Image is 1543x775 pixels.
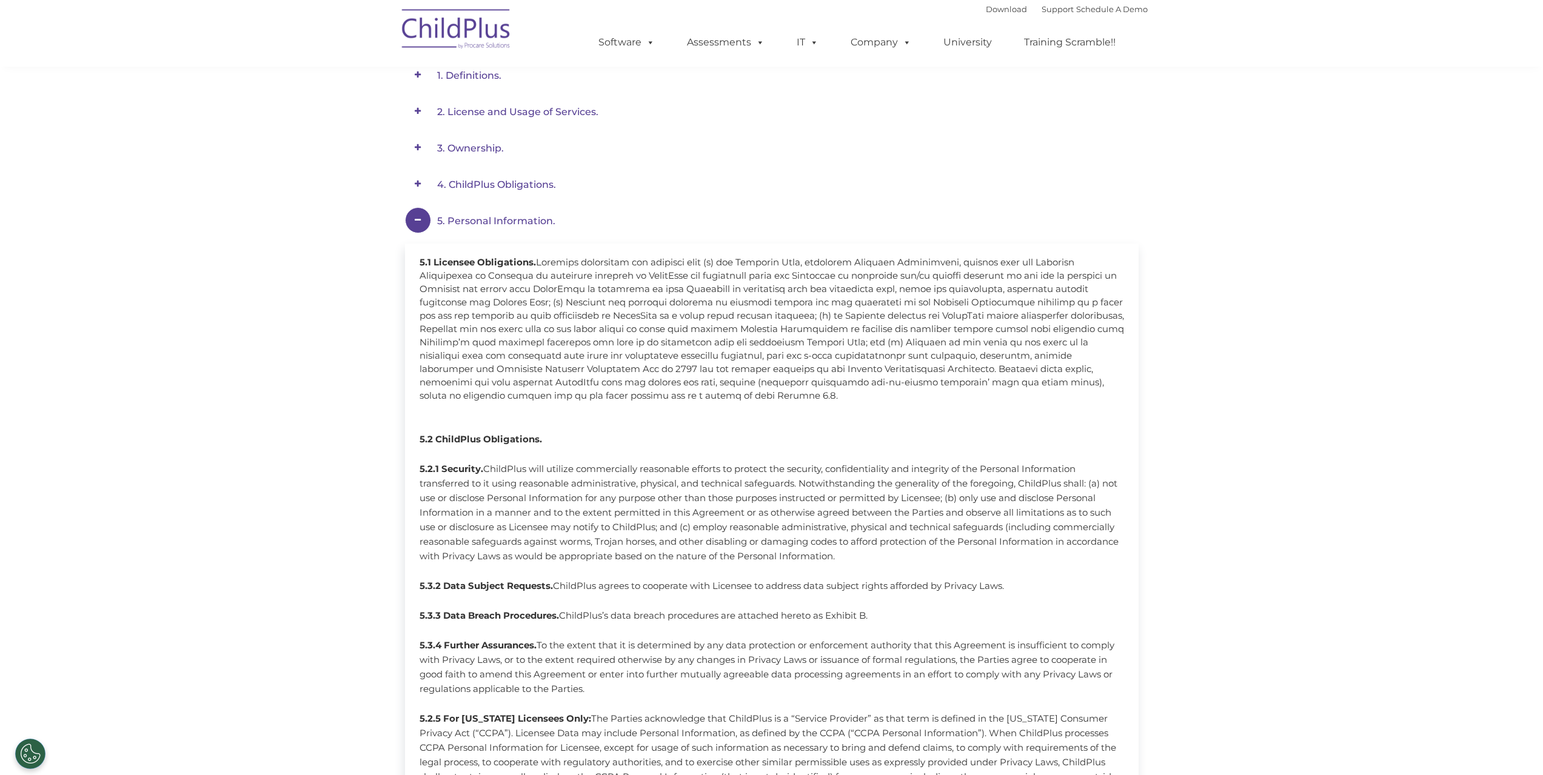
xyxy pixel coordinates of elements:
span: 5. Personal Information. [437,215,555,227]
p: To the extent that it is determined by any data protection or enforcement authority that this Agr... [420,638,1124,696]
span: 1. Definitions. [437,70,501,81]
span: 4. ChildPlus Obligations. [437,179,556,190]
p: ChildPlus will utilize commercially reasonable efforts to protect the security, confidentiality a... [420,462,1124,564]
button: Cookies Settings [15,739,45,769]
b: 5.3.3 Data Breach Procedures. [420,610,559,621]
b: 5.2 ChildPlus Obligations. [420,433,542,445]
a: Support [1042,4,1074,14]
a: Company [838,30,923,55]
span: 2. License and Usage of Services. [437,106,598,118]
b: 5.2.1 Security. [420,463,483,474]
a: IT [785,30,831,55]
a: Assessments [675,30,777,55]
a: University [931,30,1004,55]
a: Download [986,4,1027,14]
a: Software [586,30,667,55]
p: ChildPlus’s data breach procedures are attached hereto as Exhibit B. [420,608,1124,623]
span: 3. Ownership. [437,142,504,154]
p: ChildPlus agrees to cooperate with Licensee to address data subject rights afforded by Privacy Laws. [420,579,1124,593]
b: 5.2.5 For [US_STATE] Licensees Only: [420,713,591,724]
a: Training Scramble!! [1012,30,1128,55]
b: 5.1 Licensee Obligations. [420,256,536,268]
img: ChildPlus by Procare Solutions [396,1,517,61]
b: 5.3.4 Further Assurances. [420,639,537,651]
a: Schedule A Demo [1076,4,1148,14]
font: | [986,4,1148,14]
b: 5.3.2 Data Subject Requests. [420,580,553,591]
